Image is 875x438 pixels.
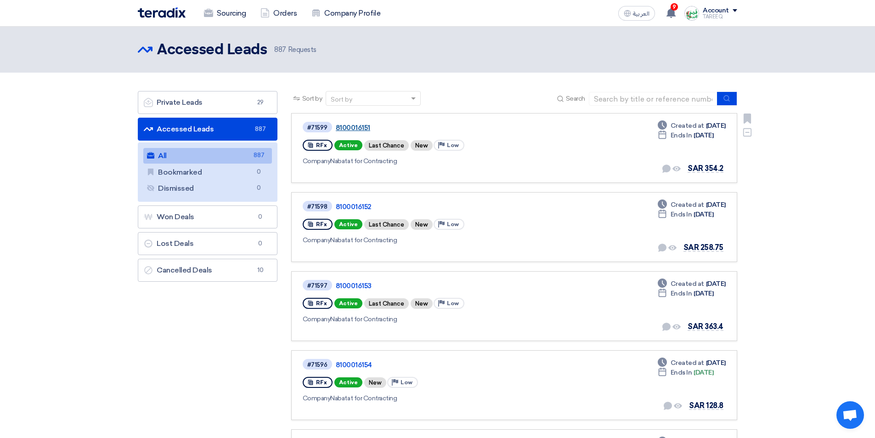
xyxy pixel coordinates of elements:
[303,314,567,324] div: Nabatat for Contracting
[336,124,565,132] a: 8100016151
[331,95,352,104] div: Sort by
[566,94,585,103] span: Search
[138,91,277,114] a: Private Leads29
[334,298,362,308] span: Active
[138,118,277,141] a: Accessed Leads887
[364,377,386,388] div: New
[684,6,699,21] img: Screenshot___1727703618088.png
[336,361,565,369] a: 8100016154
[303,157,331,165] span: Company
[143,181,272,196] a: Dismissed
[364,219,409,230] div: Last Chance
[836,401,864,429] div: Open chat
[658,358,726,368] div: [DATE]
[303,315,331,323] span: Company
[307,283,327,289] div: #71597
[316,221,327,228] span: RFx
[334,140,362,150] span: Active
[658,200,726,210] div: [DATE]
[689,401,723,410] span: SAR 128.8
[138,259,277,282] a: Cancelled Deals10
[671,210,692,219] span: Ends In
[302,94,322,103] span: Sort by
[336,203,565,211] a: 8100016152
[411,298,433,309] div: New
[364,140,409,151] div: Last Chance
[138,232,277,255] a: Lost Deals0
[274,46,286,54] span: 887
[307,204,327,210] div: #71598
[703,14,737,19] div: TAREEQ
[703,7,729,15] div: Account
[143,148,272,164] a: All
[671,200,704,210] span: Created at
[411,219,433,230] div: New
[671,289,692,298] span: Ends In
[688,322,723,331] span: SAR 363.4
[336,282,565,290] a: 8100016153
[411,140,433,151] div: New
[618,6,655,21] button: العربية
[255,98,266,107] span: 29
[254,151,265,160] span: 887
[303,393,567,403] div: Nabatat for Contracting
[671,368,692,377] span: Ends In
[671,3,678,11] span: 9
[304,3,388,23] a: Company Profile
[255,125,266,134] span: 887
[316,142,327,148] span: RFx
[316,379,327,386] span: RFx
[274,45,316,55] span: Requests
[143,165,272,180] a: Bookmarked
[307,362,327,368] div: #71596
[447,300,459,307] span: Low
[307,125,327,131] div: #71599
[254,167,265,177] span: 0
[671,121,704,131] span: Created at
[671,131,692,140] span: Ends In
[303,236,331,244] span: Company
[447,221,459,228] span: Low
[658,289,714,298] div: [DATE]
[671,358,704,368] span: Created at
[316,300,327,307] span: RFx
[253,3,304,23] a: Orders
[334,377,362,387] span: Active
[364,298,409,309] div: Last Chance
[254,183,265,193] span: 0
[303,235,567,245] div: Nabatat for Contracting
[658,131,714,140] div: [DATE]
[138,7,186,18] img: Teradix logo
[255,212,266,222] span: 0
[688,164,723,173] span: SAR 354.2
[303,156,567,166] div: Nabatat for Contracting
[138,205,277,228] a: Won Deals0
[447,142,459,148] span: Low
[255,239,266,248] span: 0
[683,243,723,252] span: SAR 258.75
[658,210,714,219] div: [DATE]
[658,121,726,131] div: [DATE]
[197,3,253,23] a: Sourcing
[157,41,267,59] h2: Accessed Leads
[671,279,704,289] span: Created at
[401,379,412,386] span: Low
[658,279,726,289] div: [DATE]
[303,394,331,402] span: Company
[334,219,362,229] span: Active
[658,368,714,377] div: [DATE]
[633,11,649,17] span: العربية
[255,266,266,275] span: 10
[589,92,717,106] input: Search by title or reference number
